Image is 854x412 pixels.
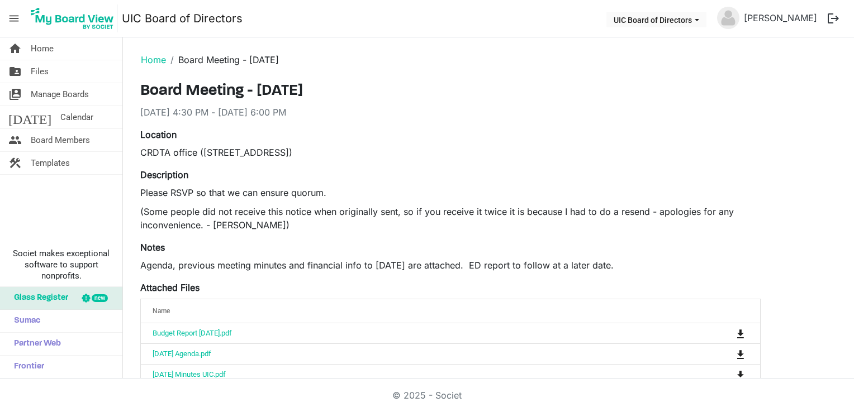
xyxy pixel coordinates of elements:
[8,129,22,151] span: people
[122,7,243,30] a: UIC Board of Directors
[8,60,22,83] span: folder_shared
[141,343,690,364] td: Sept 24 2025 Agenda.pdf is template cell column header Name
[166,53,279,66] li: Board Meeting - [DATE]
[8,333,61,355] span: Partner Web
[140,186,761,199] p: Please RSVP so that we can ensure quorum.
[8,152,22,174] span: construction
[733,367,748,382] button: Download
[8,356,44,378] span: Frontier
[717,7,739,29] img: no-profile-picture.svg
[8,287,68,309] span: Glass Register
[140,168,188,181] label: Description
[31,83,89,106] span: Manage Boards
[140,205,761,232] p: (Some people did not receive this notice when originally sent, so if you receive it twice it is b...
[739,7,822,29] a: [PERSON_NAME]
[140,128,177,141] label: Location
[153,349,211,358] a: [DATE] Agenda.pdf
[733,325,748,341] button: Download
[8,83,22,106] span: switch_account
[31,60,49,83] span: Files
[153,307,170,315] span: Name
[31,129,90,151] span: Board Members
[690,364,760,385] td: is Command column column header
[690,323,760,343] td: is Command column column header
[31,37,54,60] span: Home
[3,8,25,29] span: menu
[141,54,166,65] a: Home
[153,329,232,337] a: Budget Report [DATE].pdf
[606,12,706,27] button: UIC Board of Directors dropdownbutton
[8,37,22,60] span: home
[27,4,117,32] img: My Board View Logo
[92,294,108,302] div: new
[140,241,165,254] label: Notes
[27,4,122,32] a: My Board View Logo
[822,7,845,30] button: logout
[733,346,748,362] button: Download
[5,248,117,281] span: Societ makes exceptional software to support nonprofits.
[140,146,761,159] div: CRDTA office ([STREET_ADDRESS])
[392,390,462,401] a: © 2025 - Societ
[141,364,690,385] td: June 18 2025 Minutes UIC.pdf is template cell column header Name
[141,323,690,343] td: Budget Report August 2025.pdf is template cell column header Name
[8,106,51,128] span: [DATE]
[8,310,40,332] span: Sumac
[153,370,226,379] a: [DATE] Minutes UIC.pdf
[140,281,200,294] label: Attached Files
[60,106,93,128] span: Calendar
[140,82,761,101] h3: Board Meeting - [DATE]
[31,152,70,174] span: Templates
[140,258,761,272] p: Agenda, previous meeting minutes and financial info to [DATE] are attached. ED report to follow a...
[140,106,761,119] div: [DATE] 4:30 PM - [DATE] 6:00 PM
[690,343,760,364] td: is Command column column header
